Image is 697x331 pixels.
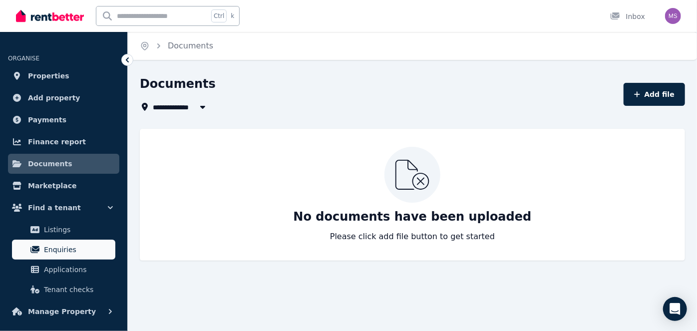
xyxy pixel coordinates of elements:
a: Documents [8,154,119,174]
button: Find a tenant [8,198,119,218]
span: Listings [44,224,111,236]
p: Please click add file button to get started [330,231,495,243]
a: Documents [168,41,213,50]
nav: Breadcrumb [128,32,225,60]
span: Documents [28,158,72,170]
p: No documents have been uploaded [294,209,532,225]
span: Manage Property [28,306,96,318]
span: k [231,12,234,20]
span: Add property [28,92,80,104]
span: Payments [28,114,66,126]
a: Finance report [8,132,119,152]
a: Add property [8,88,119,108]
a: Payments [8,110,119,130]
span: Enquiries [44,244,111,256]
a: Applications [12,260,115,280]
button: Manage Property [8,302,119,322]
div: Inbox [610,11,645,21]
span: Tenant checks [44,284,111,296]
span: Marketplace [28,180,76,192]
span: ORGANISE [8,55,39,62]
a: Enquiries [12,240,115,260]
a: Properties [8,66,119,86]
span: Find a tenant [28,202,81,214]
a: Tenant checks [12,280,115,300]
img: Michelle Sheehy [665,8,681,24]
a: Marketplace [8,176,119,196]
img: RentBetter [16,8,84,23]
span: Ctrl [211,9,227,22]
button: Add file [624,83,685,106]
h1: Documents [140,76,216,92]
span: Applications [44,264,111,276]
a: Listings [12,220,115,240]
span: Properties [28,70,69,82]
span: Finance report [28,136,86,148]
div: Open Intercom Messenger [663,297,687,321]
